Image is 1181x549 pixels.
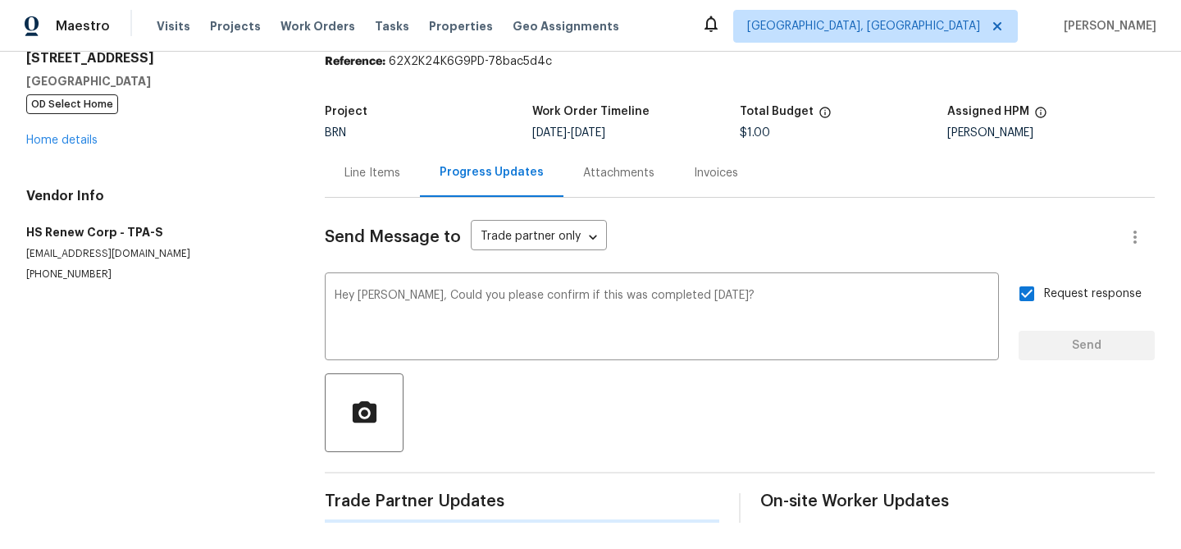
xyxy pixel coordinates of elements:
div: Attachments [583,165,654,181]
span: The hpm assigned to this work order. [1034,106,1047,127]
span: Projects [210,18,261,34]
span: Geo Assignments [513,18,619,34]
span: OD Select Home [26,94,118,114]
h5: Work Order Timeline [532,106,650,117]
h2: [STREET_ADDRESS] [26,50,285,66]
div: Invoices [694,165,738,181]
span: On-site Worker Updates [760,493,1155,510]
span: Send Message to [325,229,461,245]
span: The total cost of line items that have been proposed by Opendoor. This sum includes line items th... [818,106,832,127]
span: [DATE] [571,127,605,139]
span: - [532,127,605,139]
span: Properties [429,18,493,34]
h5: Assigned HPM [947,106,1029,117]
a: Home details [26,135,98,146]
h5: Total Budget [740,106,814,117]
p: [EMAIL_ADDRESS][DOMAIN_NAME] [26,247,285,261]
div: Line Items [344,165,400,181]
b: Reference: [325,56,385,67]
textarea: Hey [PERSON_NAME], Could you please confirm if this was completed [DATE]? [335,290,989,347]
span: [PERSON_NAME] [1057,18,1156,34]
h4: Vendor Info [26,188,285,204]
p: [PHONE_NUMBER] [26,268,285,281]
span: Visits [157,18,190,34]
span: Maestro [56,18,110,34]
div: [PERSON_NAME] [947,127,1155,139]
span: Request response [1044,286,1142,303]
span: [GEOGRAPHIC_DATA], [GEOGRAPHIC_DATA] [747,18,980,34]
h5: HS Renew Corp - TPA-S [26,224,285,240]
div: Trade partner only [471,224,607,251]
h5: [GEOGRAPHIC_DATA] [26,73,285,89]
span: Tasks [375,21,409,32]
div: Progress Updates [440,164,544,181]
span: Work Orders [280,18,355,34]
div: 62X2K24K6G9PD-78bac5d4c [325,53,1155,70]
span: [DATE] [532,127,567,139]
h5: Project [325,106,367,117]
span: $1.00 [740,127,770,139]
span: BRN [325,127,346,139]
span: Trade Partner Updates [325,493,719,510]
